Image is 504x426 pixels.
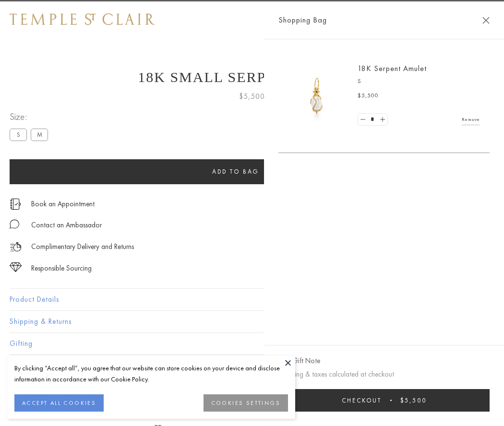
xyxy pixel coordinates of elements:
button: Close Shopping Bag [482,17,490,24]
h1: 18K Small Serpent Amulet [10,69,494,85]
a: Set quantity to 0 [358,114,368,126]
span: Shopping Bag [278,14,327,26]
button: COOKIES SETTINGS [204,394,288,412]
p: S [358,77,480,86]
a: Set quantity to 2 [377,114,387,126]
div: Contact an Ambassador [31,219,102,231]
span: Checkout [342,396,382,404]
button: Add to bag [10,159,462,184]
p: Complimentary Delivery and Returns [31,241,134,253]
img: P51836-E11SERPPV [288,67,346,125]
div: Responsible Sourcing [31,262,92,274]
span: $5,500 [400,396,427,404]
a: Book an Appointment [31,199,95,209]
button: Add Gift Note [278,355,320,367]
img: icon_appointment.svg [10,199,21,210]
a: Remove [462,114,480,125]
span: $5,500 [239,90,265,103]
button: Product Details [10,289,494,310]
button: Shipping & Returns [10,311,494,332]
button: Checkout $5,500 [278,389,490,412]
button: Gifting [10,333,494,355]
img: icon_delivery.svg [10,241,22,253]
div: By clicking “Accept all”, you agree that our website can store cookies on your device and disclos... [14,363,288,385]
img: icon_sourcing.svg [10,262,22,272]
img: MessageIcon-01_2.svg [10,219,19,229]
label: S [10,129,27,141]
button: ACCEPT ALL COOKIES [14,394,104,412]
img: Temple St. Clair [10,13,155,25]
span: $5,500 [358,91,379,101]
span: Add to bag [212,167,259,176]
label: M [31,129,48,141]
span: Size: [10,109,52,125]
a: 18K Serpent Amulet [358,63,427,73]
p: Shipping & taxes calculated at checkout [278,368,490,380]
